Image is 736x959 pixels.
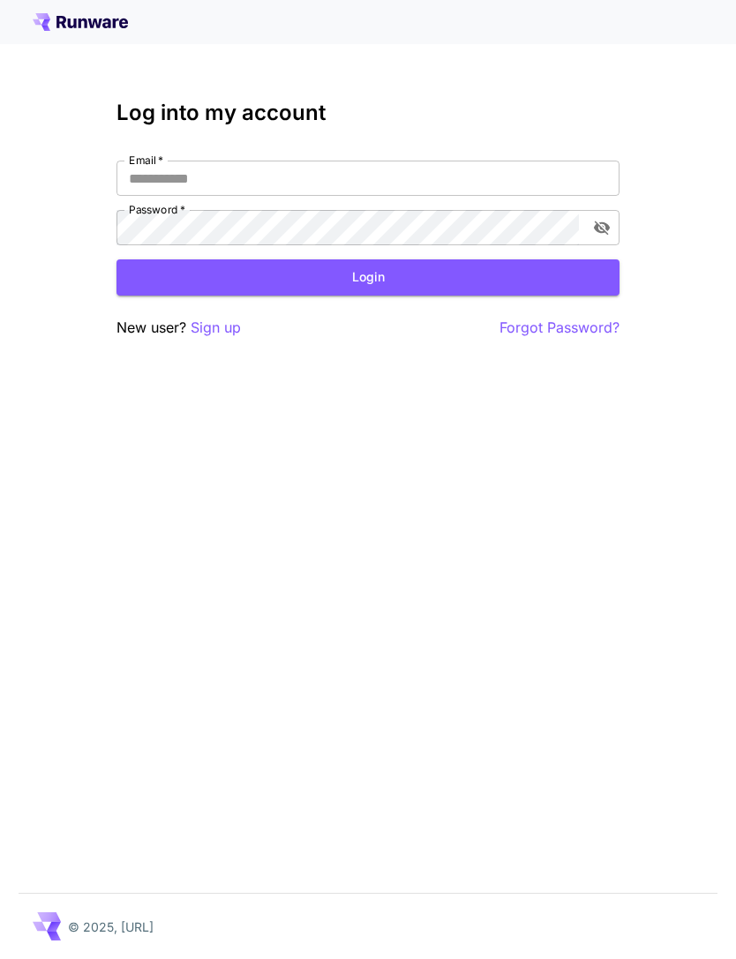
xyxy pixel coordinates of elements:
label: Password [129,202,185,217]
label: Email [129,153,163,168]
p: New user? [116,317,241,339]
button: toggle password visibility [586,212,618,243]
h3: Log into my account [116,101,620,125]
button: Login [116,259,620,296]
button: Forgot Password? [499,317,620,339]
button: Sign up [191,317,241,339]
p: © 2025, [URL] [68,918,154,936]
